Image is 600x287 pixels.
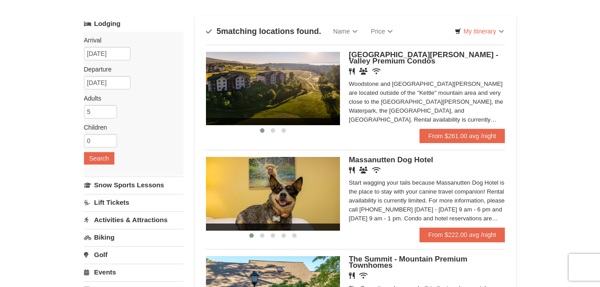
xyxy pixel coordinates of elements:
[364,22,399,40] a: Price
[84,65,177,74] label: Departure
[449,25,509,38] a: My Itinerary
[84,229,184,245] a: Biking
[349,178,505,223] div: Start wagging your tails because Massanutten Dog Hotel is the place to stay with your canine trav...
[420,228,505,242] a: From $222.00 avg /night
[84,16,184,32] a: Lodging
[349,156,433,164] span: Massanutten Dog Hotel
[349,272,355,279] i: Restaurant
[327,22,364,40] a: Name
[84,152,114,165] button: Search
[372,68,381,75] i: Wireless Internet (free)
[372,167,381,173] i: Wireless Internet (free)
[349,51,499,65] span: [GEOGRAPHIC_DATA][PERSON_NAME] - Valley Premium Condos
[84,36,177,45] label: Arrival
[359,272,368,279] i: Wireless Internet (free)
[349,80,505,124] div: Woodstone and [GEOGRAPHIC_DATA][PERSON_NAME] are located outside of the "Kettle" mountain area an...
[84,194,184,211] a: Lift Tickets
[84,211,184,228] a: Activities & Attractions
[349,255,467,270] span: The Summit - Mountain Premium Townhomes
[84,264,184,280] a: Events
[359,68,368,75] i: Banquet Facilities
[84,177,184,193] a: Snow Sports Lessons
[84,123,177,132] label: Children
[84,94,177,103] label: Adults
[206,27,321,36] h4: matching locations found.
[359,167,368,173] i: Banquet Facilities
[349,167,355,173] i: Restaurant
[349,68,355,75] i: Restaurant
[420,129,505,143] a: From $261.00 avg /night
[84,246,184,263] a: Golf
[217,27,221,36] span: 5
